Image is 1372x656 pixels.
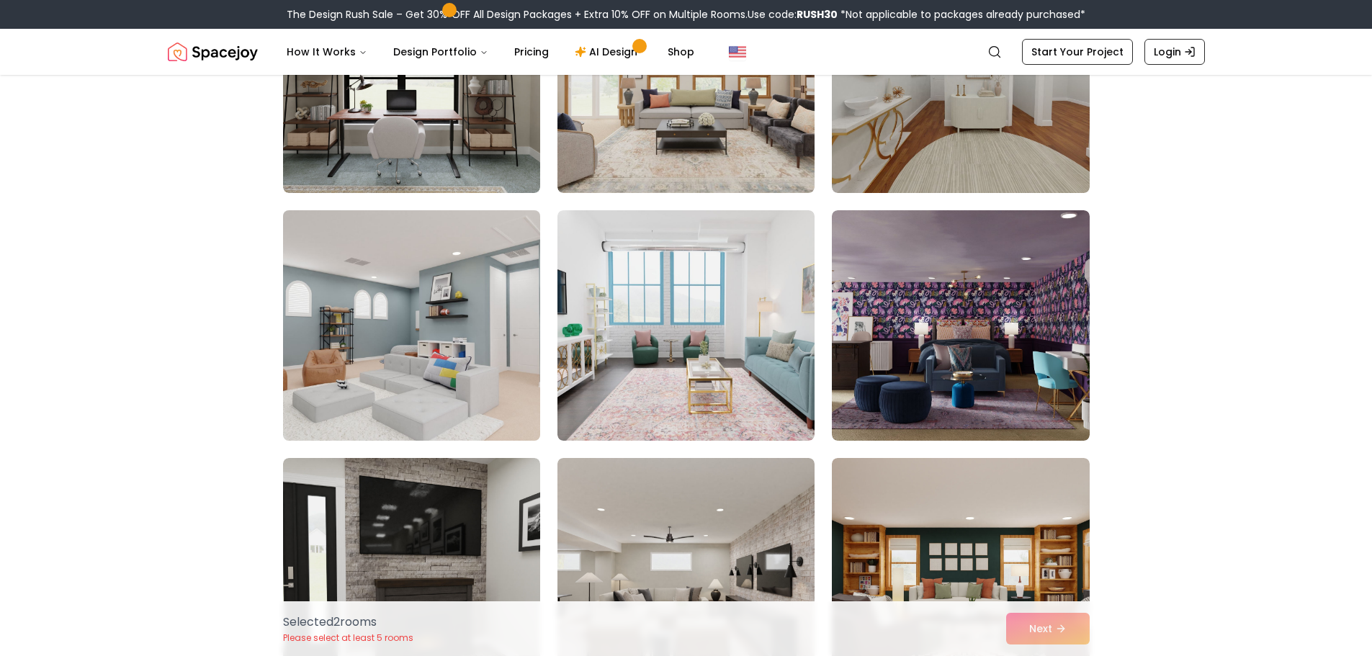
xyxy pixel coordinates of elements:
[838,7,1085,22] span: *Not applicable to packages already purchased*
[797,7,838,22] b: RUSH30
[832,210,1089,441] img: Room room-18
[287,7,1085,22] div: The Design Rush Sale – Get 30% OFF All Design Packages + Extra 10% OFF on Multiple Rooms.
[283,614,413,631] p: Selected 2 room s
[382,37,500,66] button: Design Portfolio
[275,37,706,66] nav: Main
[1022,39,1133,65] a: Start Your Project
[277,205,547,446] img: Room room-16
[729,43,746,60] img: United States
[1144,39,1205,65] a: Login
[168,37,258,66] a: Spacejoy
[748,7,838,22] span: Use code:
[275,37,379,66] button: How It Works
[563,37,653,66] a: AI Design
[656,37,706,66] a: Shop
[503,37,560,66] a: Pricing
[168,37,258,66] img: Spacejoy Logo
[557,210,815,441] img: Room room-17
[283,632,413,644] p: Please select at least 5 rooms
[168,29,1205,75] nav: Global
